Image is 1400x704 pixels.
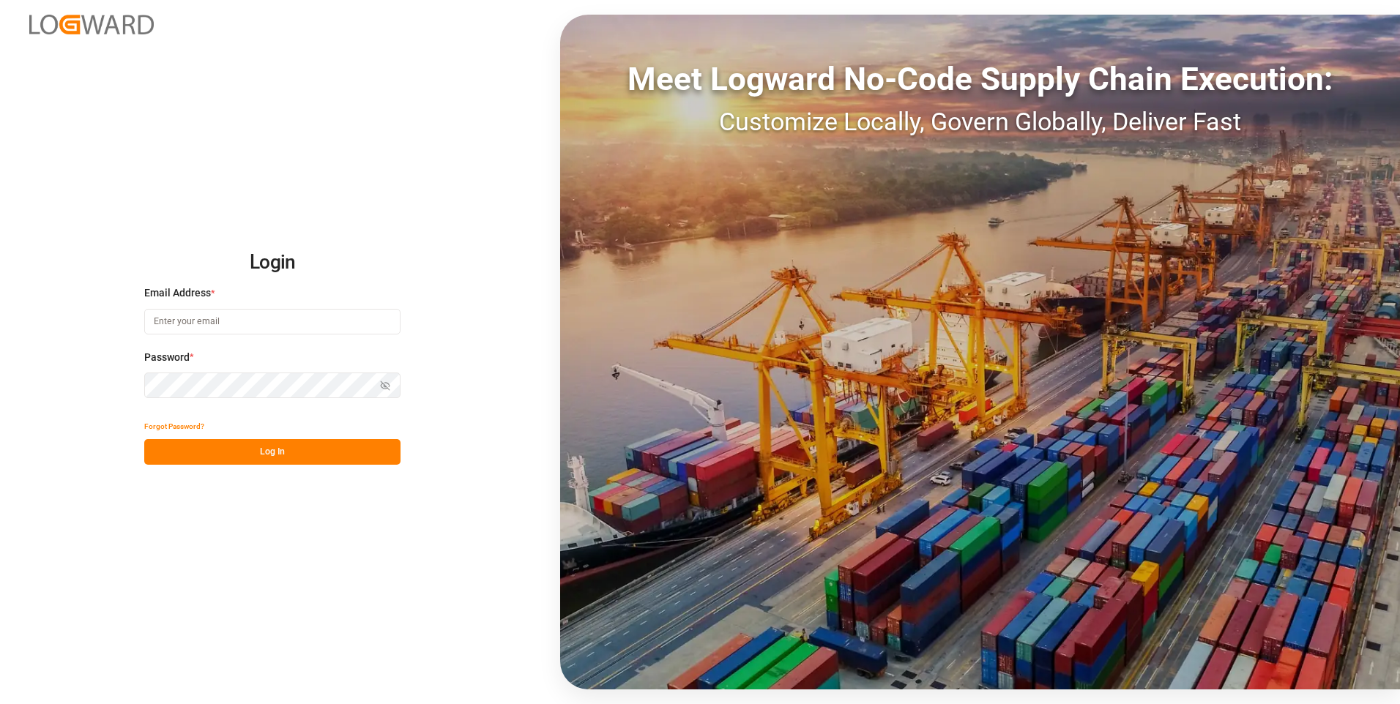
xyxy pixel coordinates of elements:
[144,413,204,439] button: Forgot Password?
[144,285,211,301] span: Email Address
[144,439,401,465] button: Log In
[144,309,401,334] input: Enter your email
[560,103,1400,141] div: Customize Locally, Govern Globally, Deliver Fast
[29,15,154,34] img: Logward_new_orange.png
[144,239,401,286] h2: Login
[144,350,190,365] span: Password
[560,55,1400,103] div: Meet Logward No-Code Supply Chain Execution:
